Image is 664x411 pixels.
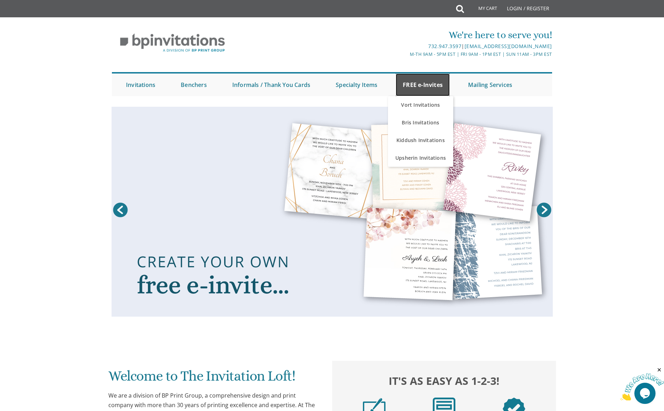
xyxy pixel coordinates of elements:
div: We're here to serve you! [259,28,552,42]
a: Mailing Services [461,74,519,96]
a: Informals / Thank You Cards [225,74,317,96]
a: 732.947.3597 [428,43,461,49]
h2: It's as easy as 1-2-3! [339,373,549,389]
a: Next [535,201,553,219]
a: Bris Invitations [388,114,453,131]
a: My Cart [463,1,502,18]
a: Vort Invitations [388,96,453,114]
a: Specialty Items [329,74,384,96]
h1: Welcome to The Invitation Loft! [108,368,318,389]
img: BP Invitation Loft [112,28,233,58]
div: | [259,42,552,51]
a: Upsherin Invitations [388,149,453,167]
a: Kiddush Invitations [388,131,453,149]
a: FREE e-Invites [396,74,450,96]
a: Prev [112,201,129,219]
a: Benchers [174,74,214,96]
iframe: chat widget [620,367,664,400]
a: Invitations [119,74,162,96]
div: M-Th 9am - 5pm EST | Fri 9am - 1pm EST | Sun 11am - 3pm EST [259,51,552,58]
a: [EMAIL_ADDRESS][DOMAIN_NAME] [465,43,552,49]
